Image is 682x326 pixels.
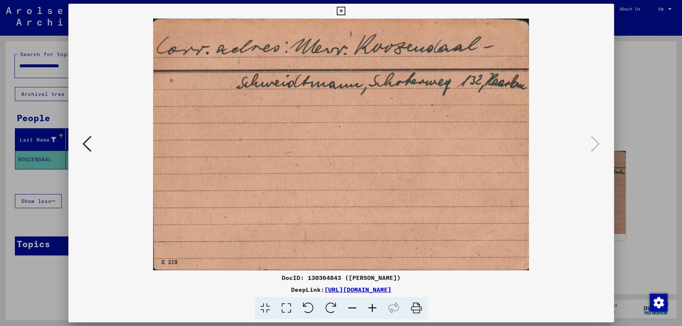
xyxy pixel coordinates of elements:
img: Change consent [650,294,668,312]
a: [URL][DOMAIN_NAME] [324,286,391,293]
div: Change consent [649,293,667,311]
img: 002.jpg [94,19,589,270]
div: DocID: 130364843 ([PERSON_NAME]) [68,273,614,282]
div: DeepLink: [68,285,614,294]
